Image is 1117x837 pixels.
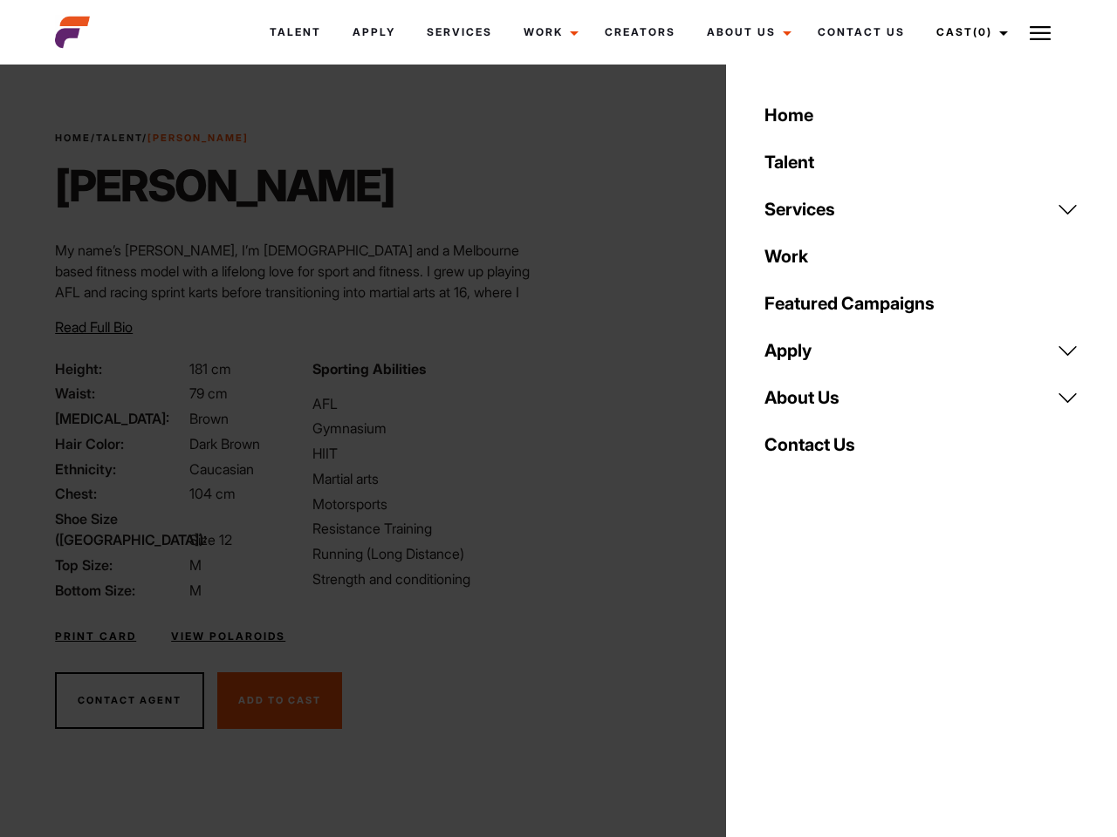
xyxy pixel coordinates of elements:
a: Talent [254,9,337,56]
a: Contact Us [754,421,1089,468]
span: Dark Brown [189,435,260,453]
span: Brown [189,410,229,427]
span: Hair Color: [55,433,186,454]
a: Print Card [55,629,136,644]
span: Add To Cast [238,694,321,706]
button: Contact Agent [55,672,204,730]
span: Waist: [55,383,186,404]
a: Talent [96,132,142,144]
li: Martial arts [312,468,548,489]
li: Strength and conditioning [312,568,548,589]
p: My name’s [PERSON_NAME], I’m [DEMOGRAPHIC_DATA] and a Melbourne based fitness model with a lifelo... [55,240,548,428]
a: Work [508,9,589,56]
span: (0) [973,25,992,38]
span: Bottom Size: [55,580,186,601]
span: Read Full Bio [55,318,133,336]
a: View Polaroids [171,629,285,644]
a: Work [754,233,1089,280]
img: Burger icon [1030,23,1051,44]
span: 181 cm [189,360,231,378]
video: Your browser does not support the video tag. [600,112,1024,640]
strong: [PERSON_NAME] [147,132,249,144]
li: Gymnasium [312,418,548,439]
span: Top Size: [55,555,186,575]
span: M [189,556,202,574]
button: Add To Cast [217,672,342,730]
a: Cast(0) [921,9,1018,56]
a: Home [754,92,1089,139]
span: 104 cm [189,485,236,502]
a: About Us [691,9,802,56]
li: Motorsports [312,493,548,514]
li: AFL [312,393,548,414]
span: / / [55,131,249,146]
a: Featured Campaigns [754,280,1089,327]
span: Caucasian [189,460,254,478]
span: [MEDICAL_DATA]: [55,408,186,429]
a: Services [411,9,508,56]
strong: Sporting Abilities [312,360,426,378]
button: Read Full Bio [55,316,133,337]
a: Apply [754,327,1089,374]
a: Services [754,186,1089,233]
h1: [PERSON_NAME] [55,160,394,212]
a: About Us [754,374,1089,421]
li: Running (Long Distance) [312,543,548,564]
a: Home [55,132,91,144]
span: M [189,582,202,599]
span: Chest: [55,483,186,504]
span: Shoe Size ([GEOGRAPHIC_DATA]): [55,508,186,550]
span: Ethnicity: [55,459,186,480]
a: Contact Us [802,9,921,56]
span: Height: [55,358,186,379]
a: Talent [754,139,1089,186]
li: Resistance Training [312,518,548,539]
li: HIIT [312,443,548,464]
a: Creators [589,9,691,56]
span: Size 12 [189,531,232,548]
a: Apply [337,9,411,56]
span: 79 cm [189,384,228,402]
img: cropped-aefm-brand-fav-22-square.png [55,15,90,50]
